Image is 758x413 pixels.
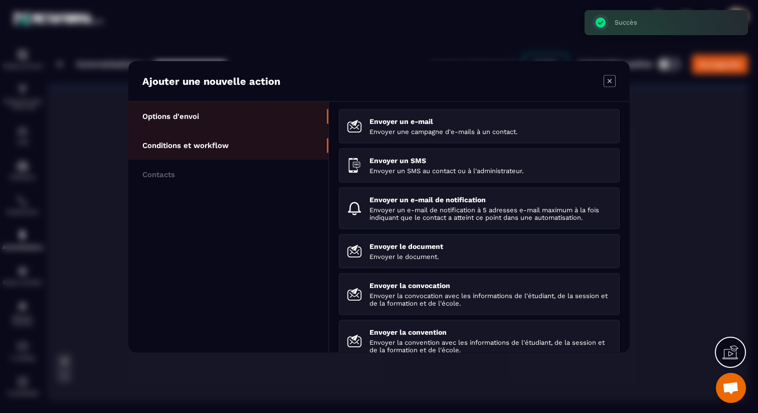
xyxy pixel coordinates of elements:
p: Envoyer un e-mail de notification [369,195,612,203]
p: Conditions et workflow [142,141,229,150]
p: Options d'envoi [142,111,199,120]
p: Envoyer un SMS [369,156,612,164]
p: Envoyer le document. [369,252,612,260]
p: Envoyer la convention [369,328,612,336]
p: Envoyer la convocation [369,281,612,289]
p: Envoyer un e-mail de notification à 5 adresses e-mail maximum à la fois indiquant que le contact ... [369,206,612,221]
img: sendEmail.svg [347,118,362,133]
img: sendDocument.svg [347,243,362,258]
p: Envoyer un e-mail [369,117,612,125]
p: Envoyer un SMS au contact ou à l'administrateur. [369,167,612,174]
p: Envoyer une campagne d'e-mails à un contact. [369,127,612,135]
img: sendConvention.svg [347,333,362,348]
p: Envoyer le document [369,242,612,250]
p: Contacts [142,170,175,179]
img: sendSms.svg [347,158,362,173]
p: Envoyer la convocation avec les informations de l'étudiant, de la session et de la formation et d... [369,292,612,307]
img: sendConvocation.svg [347,287,362,302]
p: Envoyer la convention avec les informations de l'étudiant, de la session et de la formation et de... [369,338,612,353]
a: Ouvrir le chat [716,373,746,403]
img: bell.svg [347,201,362,216]
p: Ajouter une nouvelle action [142,75,280,87]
